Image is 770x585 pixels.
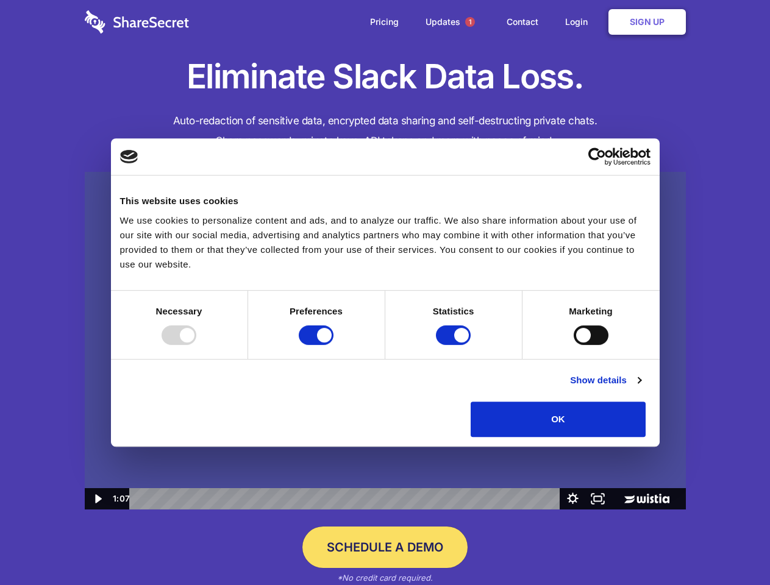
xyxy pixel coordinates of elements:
a: Contact [494,3,551,41]
span: 1 [465,17,475,27]
strong: Marketing [569,306,613,316]
button: OK [471,402,646,437]
div: We use cookies to personalize content and ads, and to analyze our traffic. We also share informat... [120,213,651,272]
strong: Statistics [433,306,474,316]
a: Login [553,3,606,41]
a: Show details [570,373,641,388]
a: Pricing [358,3,411,41]
img: logo-wordmark-white-trans-d4663122ce5f474addd5e946df7df03e33cb6a1c49d2221995e7729f52c070b2.svg [85,10,189,34]
a: Wistia Logo -- Learn More [610,488,685,509]
div: Playbar [139,488,554,509]
a: Usercentrics Cookiebot - opens in a new window [544,147,651,166]
h4: Auto-redaction of sensitive data, encrypted data sharing and self-destructing private chats. Shar... [85,111,686,151]
strong: Necessary [156,306,202,316]
a: Sign Up [608,9,686,35]
em: *No credit card required. [337,573,433,583]
img: logo [120,150,138,163]
button: Show settings menu [560,488,585,509]
img: Sharesecret [85,172,686,510]
h1: Eliminate Slack Data Loss. [85,55,686,99]
div: This website uses cookies [120,194,651,208]
a: Schedule a Demo [302,526,468,568]
button: Fullscreen [585,488,610,509]
button: Play Video [85,488,110,509]
strong: Preferences [290,306,343,316]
